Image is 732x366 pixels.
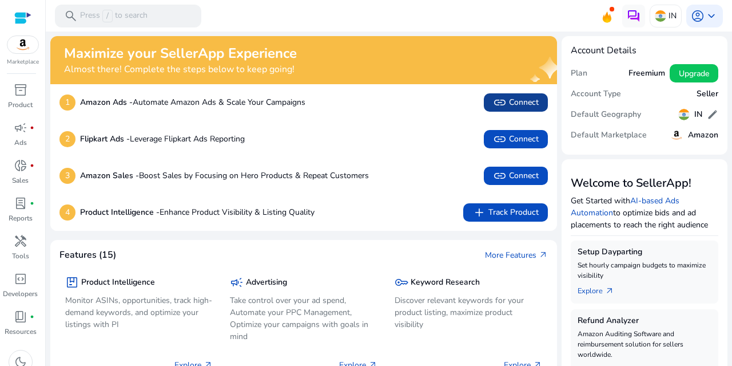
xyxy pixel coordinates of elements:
[14,310,27,324] span: book_4
[7,58,39,66] p: Marketplace
[539,250,548,259] span: arrow_outward
[14,196,27,210] span: lab_profile
[230,276,244,289] span: campaign
[9,213,33,223] p: Reports
[59,168,75,184] p: 3
[691,9,705,23] span: account_circle
[64,45,297,62] h2: Maximize your SellerApp Experience
[669,6,677,26] p: IN
[14,83,27,97] span: inventory_2
[5,326,37,337] p: Resources
[230,294,377,343] p: Take control over your ad spend, Automate your PPC Management, Optimize your campaigns with goals...
[571,195,718,231] p: Get Started with to optimize bids and ad placements to reach the right audience
[697,89,718,99] h5: Seller
[484,167,548,185] button: linkConnect
[80,96,305,108] p: Automate Amazon Ads & Scale Your Campaigns
[80,206,315,218] p: Enhance Product Visibility & Listing Quality
[493,96,539,109] span: Connect
[59,131,75,147] p: 2
[571,195,679,218] a: AI-based Ads Automation
[59,95,75,111] p: 1
[655,10,666,22] img: in.svg
[81,278,155,288] h5: Product Intelligence
[578,247,711,257] h5: Setup Dayparting
[493,132,507,146] span: link
[578,316,711,326] h5: Refund Analyzer
[493,169,539,183] span: Connect
[493,96,507,109] span: link
[14,159,27,172] span: donut_small
[578,329,711,360] p: Amazon Auditing Software and reimbursement solution for sellers worldwide.
[64,64,297,75] h4: Almost there! Complete the steps below to keep going!
[12,175,29,186] p: Sales
[246,278,287,288] h5: Advertising
[707,109,718,120] span: edit
[678,109,690,120] img: in.svg
[694,110,702,120] h5: IN
[14,137,27,148] p: Ads
[14,234,27,248] span: handyman
[80,133,130,144] b: Flipkart Ads -
[7,36,38,53] img: amazon.svg
[80,97,133,108] b: Amazon Ads -
[65,276,79,289] span: package
[571,110,641,120] h5: Default Geography
[30,314,34,319] span: fiber_manual_record
[670,128,683,142] img: amazon.svg
[705,9,718,23] span: keyboard_arrow_down
[472,206,486,219] span: add
[571,176,718,190] h3: Welcome to SellerApp!
[80,170,369,182] p: Boost Sales by Focusing on Hero Products & Repeat Customers
[30,125,34,130] span: fiber_manual_record
[485,249,548,261] a: More Featuresarrow_outward
[3,289,38,299] p: Developers
[30,201,34,206] span: fiber_manual_record
[670,64,718,82] button: Upgrade
[14,121,27,135] span: campaign
[493,169,507,183] span: link
[493,132,539,146] span: Connect
[571,45,718,56] h4: Account Details
[484,93,548,112] button: linkConnect
[395,276,408,289] span: key
[605,286,614,296] span: arrow_outward
[463,203,548,222] button: addTrack Product
[14,272,27,286] span: code_blocks
[578,260,711,281] p: Set hourly campaign budgets to maximize visibility
[8,100,33,110] p: Product
[571,131,647,140] h5: Default Marketplace
[395,294,542,330] p: Discover relevant keywords for your product listing, maximize product visibility
[80,133,245,145] p: Leverage Flipkart Ads Reporting
[484,130,548,148] button: linkConnect
[411,278,480,288] h5: Keyword Research
[688,131,718,140] h5: Amazon
[571,89,621,99] h5: Account Type
[102,10,113,22] span: /
[80,207,160,218] b: Product Intelligence -
[679,68,709,80] span: Upgrade
[65,294,213,330] p: Monitor ASINs, opportunities, track high-demand keywords, and optimize your listings with PI
[472,206,539,219] span: Track Product
[59,250,116,261] h4: Features (15)
[80,170,139,181] b: Amazon Sales -
[12,251,29,261] p: Tools
[80,10,148,22] p: Press to search
[571,69,587,78] h5: Plan
[578,281,623,297] a: Explorearrow_outward
[30,163,34,168] span: fiber_manual_record
[628,69,665,78] h5: Freemium
[59,204,75,221] p: 4
[64,9,78,23] span: search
